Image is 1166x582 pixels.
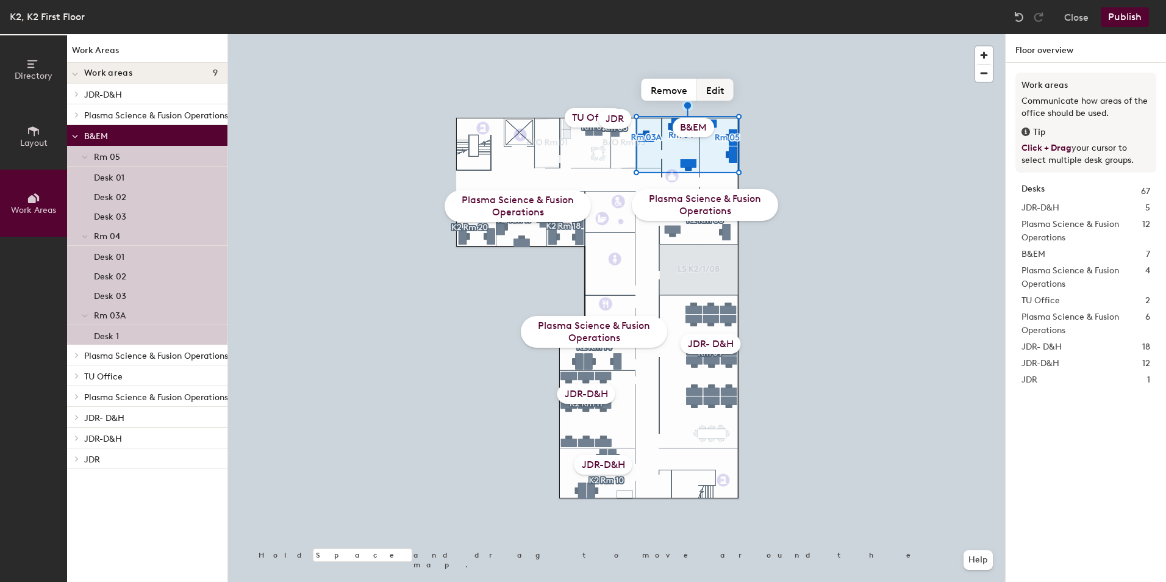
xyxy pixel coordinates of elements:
div: Plasma Science & Fusion Operations [521,316,667,348]
span: 5 [1145,201,1150,215]
div: B&EM [673,118,714,137]
div: JDR- D&H [681,334,741,354]
button: Edit [697,79,734,101]
p: JDR- D&H [84,409,218,425]
h1: Work Areas [67,44,227,63]
span: 6 [1145,311,1150,337]
button: Close [1064,7,1089,27]
p: Desk 02 [94,189,126,203]
span: 2 [1145,294,1150,307]
div: Tip [1021,126,1150,139]
span: Work Areas [11,205,56,215]
p: Desk 02 [94,268,126,282]
p: Desk 01 [94,169,124,183]
div: Plasma Science & Fusion Operations [632,189,778,221]
span: 18 [1142,340,1150,354]
span: Click + Drag [1021,143,1071,153]
button: Help [964,550,993,570]
span: 4 [1145,264,1150,291]
span: 9 [213,68,218,78]
p: JDR-D&H [84,86,218,102]
span: TU Office [1021,294,1060,307]
span: Rm 03A [94,311,126,321]
span: 12 [1142,218,1150,245]
p: Desk 1 [94,328,119,342]
span: 67 [1141,185,1150,198]
img: Undo [1013,11,1025,23]
p: JDR [84,451,218,467]
div: JDR [598,109,631,129]
span: Plasma Science & Fusion Operations [1021,264,1145,291]
span: Plasma Science & Fusion Operations [1021,311,1145,337]
span: 7 [1146,248,1150,261]
span: Work areas [84,68,132,78]
span: Rm 04 [94,231,120,242]
h3: Work areas [1021,79,1150,92]
span: 12 [1142,357,1150,370]
div: Plasma Science & Fusion Operations [445,190,591,222]
p: your cursor to select multiple desk groups. [1021,142,1150,167]
p: Desk 01 [94,248,124,262]
button: Publish [1101,7,1149,27]
span: JDR-D&H [1021,201,1059,215]
p: Communicate how areas of the office should be used. [1021,95,1150,120]
div: JDR-D&H [557,384,615,404]
p: TU Office [84,368,218,384]
p: B&EM [84,128,218,143]
span: JDR-D&H [1021,357,1059,370]
span: Directory [15,71,52,81]
strong: Desks [1021,185,1045,198]
span: B&EM [1021,248,1045,261]
p: Plasma Science & Fusion Operations [84,107,228,123]
p: Desk 03 [94,287,126,301]
span: 1 [1147,373,1150,387]
p: JDR-D&H [84,430,218,446]
p: Plasma Science & Fusion Operations [84,389,228,404]
h1: Floor overview [1006,34,1166,63]
span: JDR [1021,373,1037,387]
span: Plasma Science & Fusion Operations [1021,218,1142,245]
img: Redo [1032,11,1045,23]
span: Layout [20,138,48,148]
span: JDR- D&H [1021,340,1062,354]
p: Plasma Science & Fusion Operations [84,347,228,363]
div: JDR-D&H [574,455,632,475]
p: Desk 03 [94,208,126,222]
span: Rm 05 [94,152,120,162]
button: Remove [642,79,697,101]
div: K2, K2 First Floor [10,9,85,24]
div: TU Office [565,108,623,128]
